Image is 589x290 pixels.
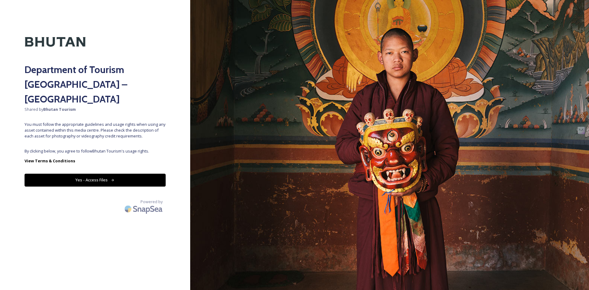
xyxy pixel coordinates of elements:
img: SnapSea Logo [123,202,166,216]
span: You must follow the appropriate guidelines and usage rights when using any asset contained within... [25,122,166,139]
h2: Department of Tourism [GEOGRAPHIC_DATA] – [GEOGRAPHIC_DATA] [25,62,166,106]
img: Kingdom-of-Bhutan-Logo.png [25,25,86,59]
span: Shared by [25,106,166,112]
strong: View Terms & Conditions [25,158,75,164]
span: By clicking below, you agree to follow Bhutan Tourism 's usage rights. [25,148,166,154]
a: View Terms & Conditions [25,157,166,164]
span: Powered by [141,199,163,205]
strong: Bhutan Tourism [43,106,76,112]
button: Yes - Access Files [25,174,166,186]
